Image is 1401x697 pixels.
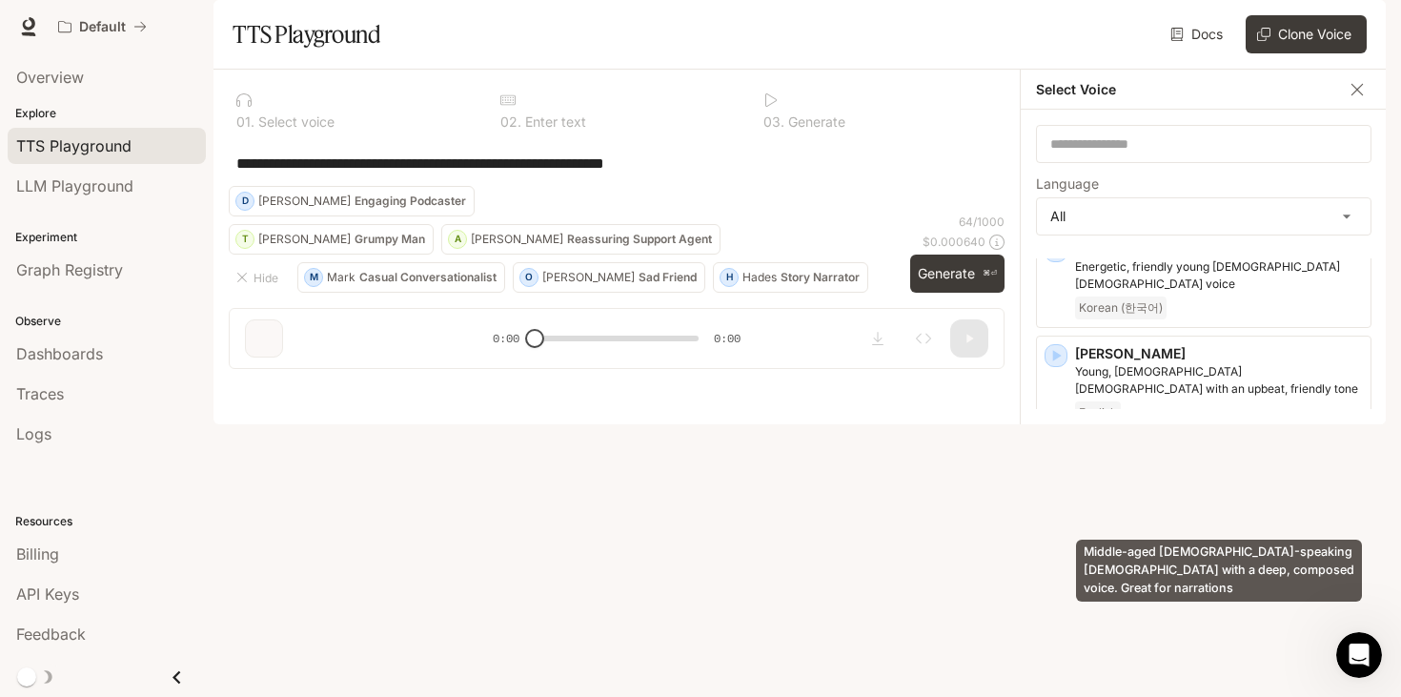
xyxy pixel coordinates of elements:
h1: TTS Playground [233,15,380,53]
p: Engaging Podcaster [355,195,466,207]
p: [PERSON_NAME] [1075,344,1363,363]
p: Select voice [254,115,335,129]
button: Clone Voice [1246,15,1367,53]
iframe: Intercom live chat [1336,632,1382,678]
p: Young, British female with an upbeat, friendly tone [1075,363,1363,398]
button: A[PERSON_NAME]Reassuring Support Agent [441,224,721,255]
p: [PERSON_NAME] [542,272,635,283]
p: ⌘⏎ [983,268,997,279]
div: Middle-aged [DEMOGRAPHIC_DATA]-speaking [DEMOGRAPHIC_DATA] with a deep, composed voice. Great for... [1076,540,1362,602]
button: Hide [229,262,290,293]
p: Default [79,19,126,35]
p: Sad Friend [639,272,697,283]
p: Enter text [521,115,586,129]
span: Korean (한국어) [1075,297,1167,319]
div: T [236,224,254,255]
p: Grumpy Man [355,234,425,245]
span: English [1075,401,1121,424]
p: 0 1 . [236,115,254,129]
p: Reassuring Support Agent [567,234,712,245]
p: Casual Conversationalist [359,272,497,283]
p: [PERSON_NAME] [471,234,563,245]
p: [PERSON_NAME] [258,195,351,207]
p: 0 3 . [763,115,784,129]
a: Docs [1167,15,1230,53]
button: D[PERSON_NAME]Engaging Podcaster [229,186,475,216]
button: All workspaces [50,8,155,46]
p: Language [1036,177,1099,191]
p: Hades [742,272,777,283]
div: O [520,262,538,293]
div: H [721,262,738,293]
p: Energetic, friendly young Korean female voice [1075,258,1363,293]
p: Mark [327,272,355,283]
p: 0 2 . [500,115,521,129]
p: 64 / 1000 [959,214,1005,230]
p: [PERSON_NAME] [258,234,351,245]
div: D [236,186,254,216]
div: All [1037,198,1371,235]
div: A [449,224,466,255]
p: Generate [784,115,845,129]
div: M [305,262,322,293]
button: Generate⌘⏎ [910,255,1005,294]
button: MMarkCasual Conversationalist [297,262,505,293]
button: O[PERSON_NAME]Sad Friend [513,262,705,293]
p: Story Narrator [781,272,860,283]
button: HHadesStory Narrator [713,262,868,293]
button: T[PERSON_NAME]Grumpy Man [229,224,434,255]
